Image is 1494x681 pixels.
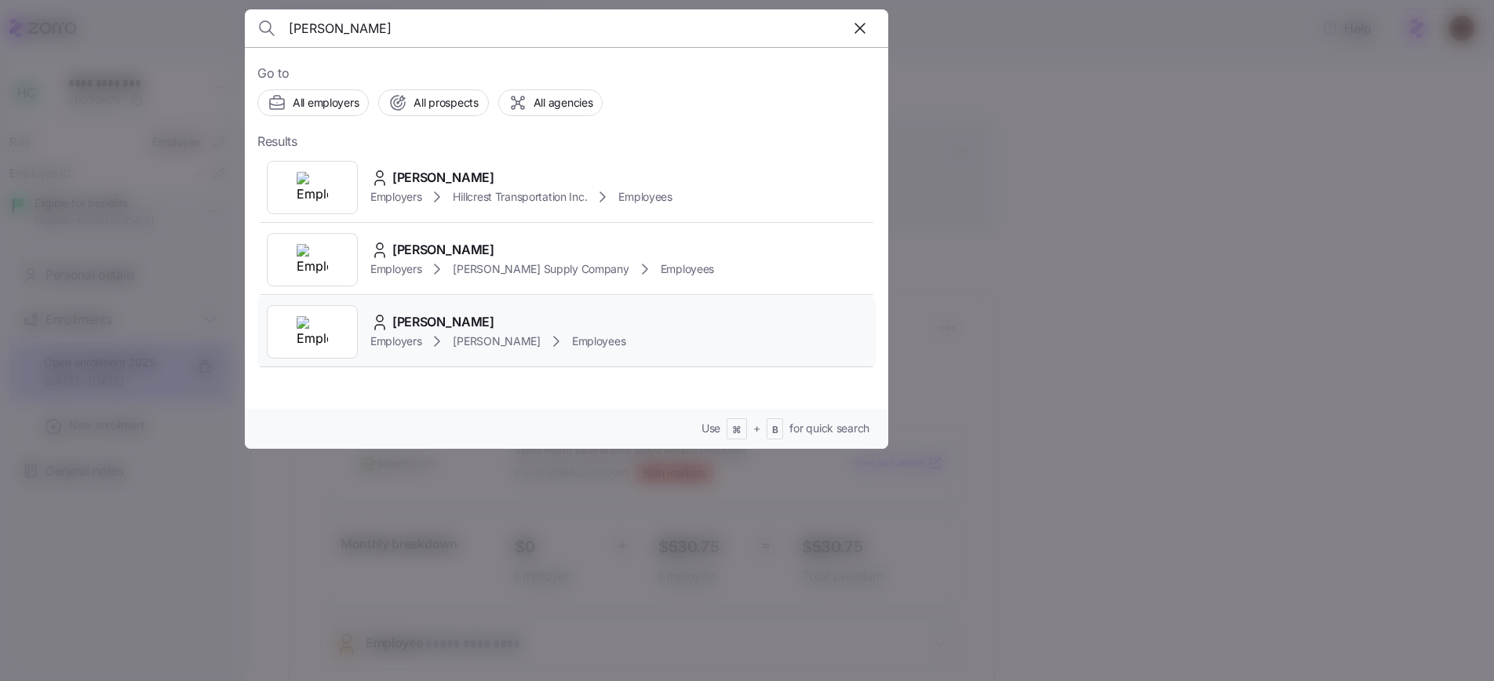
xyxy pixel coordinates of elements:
span: Employees [618,189,672,205]
span: Use [701,421,720,436]
img: Employer logo [297,172,328,203]
span: Results [257,132,297,151]
span: + [753,421,760,436]
span: Go to [257,64,876,83]
span: Employers [370,261,421,277]
span: Hillcrest Transportation Inc. [453,189,587,205]
span: [PERSON_NAME] Supply Company [453,261,629,277]
span: [PERSON_NAME] [392,240,494,260]
button: All employers [257,89,369,116]
span: [PERSON_NAME] [392,312,494,332]
span: [PERSON_NAME] [392,168,494,188]
img: Employer logo [297,244,328,275]
span: Employers [370,189,421,205]
span: Employees [572,333,625,349]
span: ⌘ [732,424,742,437]
button: All agencies [498,89,603,116]
span: B [772,424,778,437]
span: [PERSON_NAME] [453,333,540,349]
button: All prospects [378,89,488,116]
span: Employers [370,333,421,349]
span: for quick search [789,421,869,436]
span: All employers [293,95,359,111]
span: Employees [661,261,714,277]
span: All agencies [534,95,593,111]
span: All prospects [414,95,478,111]
img: Employer logo [297,316,328,348]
